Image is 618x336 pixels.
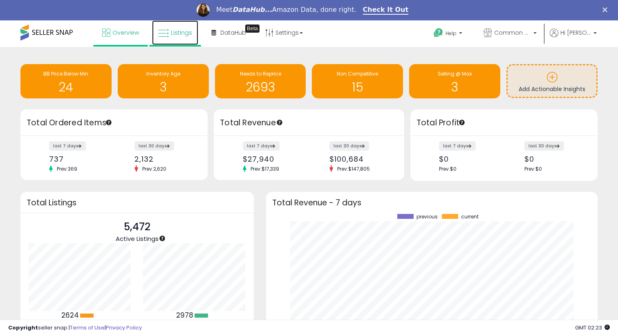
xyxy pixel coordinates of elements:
a: Check It Out [363,6,409,15]
h3: Total Ordered Items [27,117,202,129]
h3: Total Profit [416,117,591,129]
img: Profile image for Georgie [197,4,210,17]
label: last 30 days [329,141,369,151]
span: Hi [PERSON_NAME] [560,29,591,37]
label: last 7 days [439,141,476,151]
span: previous [416,214,438,220]
label: last 30 days [524,141,564,151]
div: Tooltip anchor [159,235,166,242]
span: Help [446,30,457,37]
span: Common Man Sneakers [494,29,531,37]
div: $27,940 [243,155,303,163]
a: Add Actionable Insights [508,65,596,97]
div: Tooltip anchor [105,119,112,126]
h1: 15 [316,80,399,94]
a: Terms of Use [70,324,105,332]
a: Settings [259,20,309,45]
a: Inventory Age 3 [118,64,209,98]
b: 2978 [176,310,193,320]
h3: Total Revenue - 7 days [272,200,591,206]
i: Get Help [433,28,443,38]
div: $0 [524,155,583,163]
h1: 3 [122,80,205,94]
label: last 30 days [134,141,174,151]
span: Prev: $0 [439,165,457,172]
span: Prev: 369 [53,165,81,172]
i: DataHub... [233,6,272,13]
div: Repriced [176,319,213,326]
span: Prev: $0 [524,165,542,172]
span: 2025-10-13 02:23 GMT [575,324,610,332]
strong: Copyright [8,324,38,332]
span: Prev: $17,339 [246,165,283,172]
h1: 2693 [219,80,302,94]
a: Common Man Sneakers [477,20,543,47]
div: Tooltip anchor [458,119,466,126]
div: $100,684 [329,155,390,163]
a: BB Price Below Min 24 [20,64,112,98]
div: 2,132 [134,155,193,163]
span: Active Listings [116,234,159,243]
span: Selling @ Max [438,70,472,77]
a: Privacy Policy [106,324,142,332]
div: Tooltip anchor [276,119,283,126]
span: Listings [171,29,192,37]
span: Add Actionable Insights [519,85,585,93]
span: DataHub [220,29,246,37]
a: Non Competitive 15 [312,64,403,98]
a: Overview [96,20,145,45]
div: $0 [439,155,498,163]
div: Meet Amazon Data, done right. [216,6,356,14]
h1: 3 [413,80,496,94]
a: Needs to Reprice 2693 [215,64,306,98]
a: Listings [152,20,198,45]
a: Help [427,22,470,47]
span: Overview [112,29,139,37]
div: Close [602,7,611,12]
h3: Total Revenue [220,117,398,129]
span: BB Price Below Min [43,70,88,77]
div: Tooltip anchor [245,24,260,33]
label: last 7 days [49,141,86,151]
a: Selling @ Max 3 [409,64,500,98]
span: Prev: 2,620 [138,165,170,172]
div: seller snap | | [8,324,142,332]
p: 5,472 [116,219,159,235]
span: Prev: $147,805 [333,165,374,172]
span: Inventory Age [146,70,180,77]
b: 2624 [61,310,79,320]
a: DataHub [205,20,252,45]
h3: Total Listings [27,200,248,206]
div: 737 [49,155,108,163]
div: FBA [61,319,98,326]
label: last 7 days [243,141,280,151]
a: Hi [PERSON_NAME] [550,29,597,47]
span: Non Competitive [337,70,378,77]
h1: 24 [25,80,107,94]
span: current [461,214,479,220]
span: Needs to Reprice [240,70,281,77]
